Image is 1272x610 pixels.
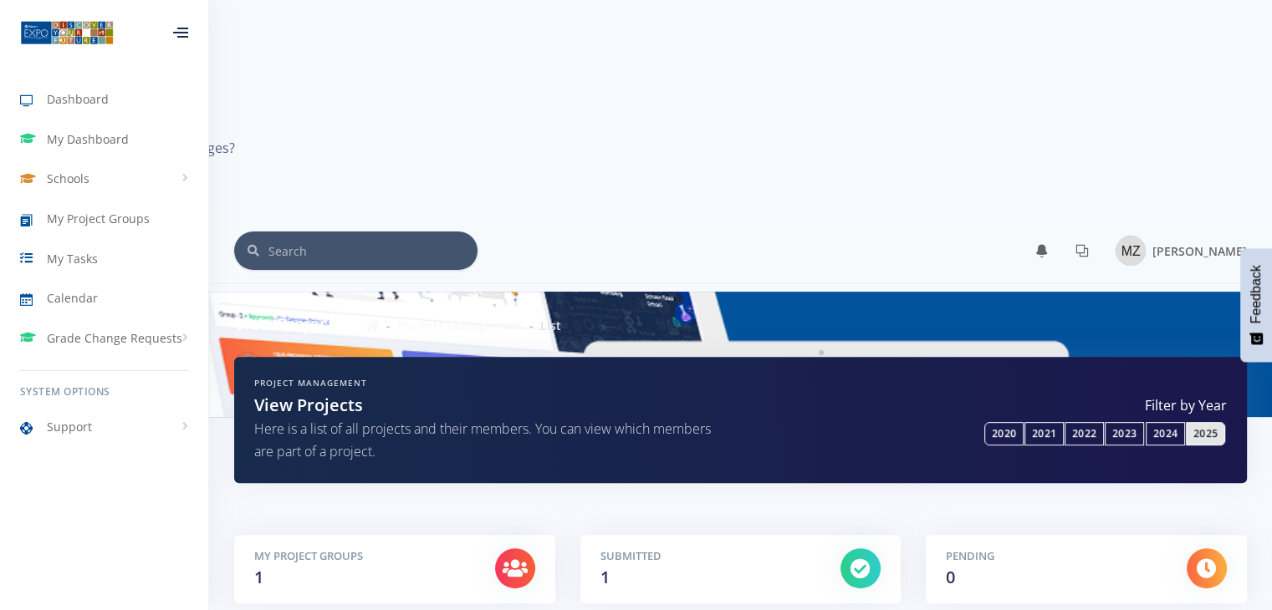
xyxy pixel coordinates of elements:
[1146,422,1185,445] a: 2024
[47,90,109,108] span: Dashboard
[1240,248,1272,362] button: Feedback - Show survey
[47,210,150,227] span: My Project Groups
[1249,265,1264,323] span: Feedback
[1116,236,1146,266] img: Image placeholder
[946,548,1162,565] h5: Pending
[1152,243,1247,259] span: [PERSON_NAME]
[366,317,561,334] nav: breadcrumb
[946,566,955,588] span: 0
[254,418,728,463] p: Here is a list of all projects and their members. You can view which members are part of a project.
[254,566,263,588] span: 1
[268,231,478,270] input: Search
[254,393,728,418] h2: View Projects
[47,289,98,307] span: Calendar
[20,384,188,399] h6: System Options
[1024,422,1064,445] a: 2021
[254,377,728,389] h6: Project Management
[397,318,523,333] a: Projects Management
[1102,232,1247,269] a: Image placeholder [PERSON_NAME]
[47,250,98,267] span: My Tasks
[523,317,561,334] li: List
[984,422,1024,445] a: 2020
[1105,422,1144,445] a: 2023
[20,19,114,46] img: ...
[600,566,610,588] span: 1
[234,312,343,337] h6: View Projects
[254,548,470,565] h5: My Project Groups
[1065,422,1104,445] a: 2022
[753,395,1228,415] label: Filter by Year
[47,418,92,435] span: Support
[47,329,182,347] span: Grade Change Requests
[47,170,89,187] span: Schools
[600,548,816,565] h5: Submitted
[1186,422,1225,445] a: 2025
[47,130,129,148] span: My Dashboard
